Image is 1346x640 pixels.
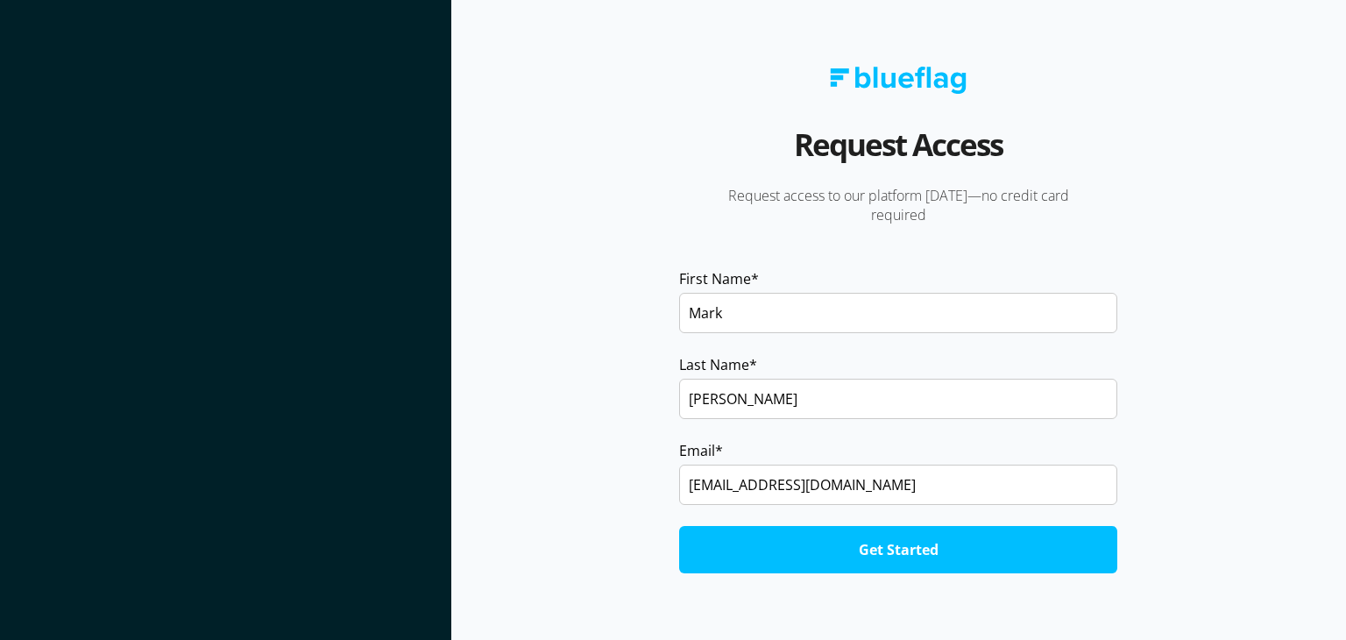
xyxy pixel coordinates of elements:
h2: Request Access [794,120,1002,186]
input: John [679,293,1117,333]
span: Last Name [679,354,749,375]
img: Blue Flag logo [830,67,967,94]
input: Get Started [679,526,1117,573]
span: Email [679,440,715,461]
span: First Name [679,268,751,289]
input: Smith [679,379,1117,419]
input: name@yourcompany.com.au [679,465,1117,505]
p: Request access to our platform [DATE]—no credit card required [675,186,1123,224]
